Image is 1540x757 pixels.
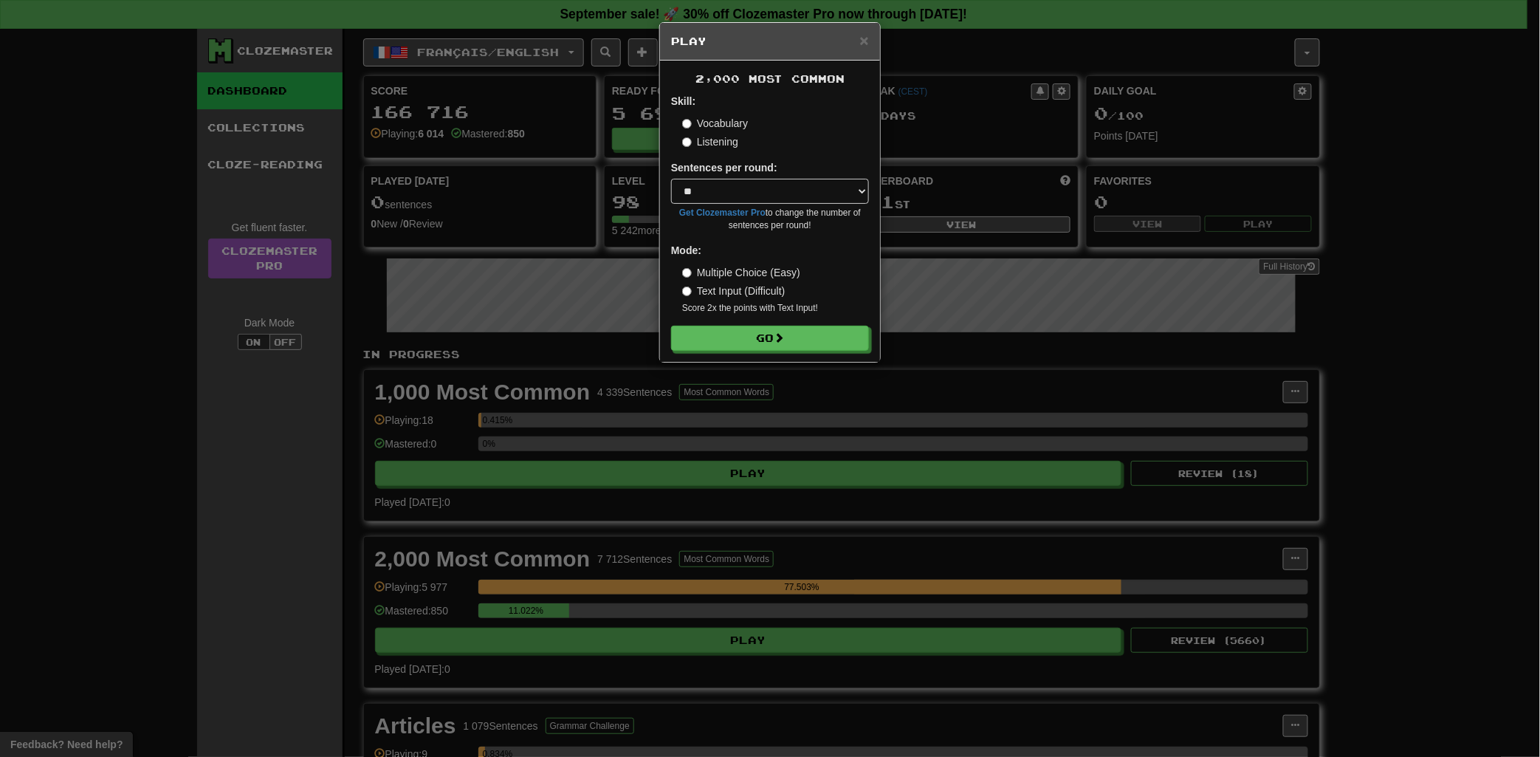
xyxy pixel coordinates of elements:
span: 2,000 Most Common [695,72,845,85]
button: Close [860,32,869,48]
input: Listening [682,137,692,147]
strong: Mode: [671,244,701,256]
small: to change the number of sentences per round! [671,207,869,232]
label: Sentences per round: [671,160,777,175]
h5: Play [671,34,869,49]
label: Listening [682,134,738,149]
input: Vocabulary [682,119,692,129]
span: × [860,32,869,49]
label: Vocabulary [682,116,748,131]
input: Text Input (Difficult) [682,287,692,296]
button: Go [671,326,869,351]
label: Multiple Choice (Easy) [682,265,800,280]
input: Multiple Choice (Easy) [682,268,692,278]
small: Score 2x the points with Text Input ! [682,302,869,315]
strong: Skill: [671,95,695,107]
label: Text Input (Difficult) [682,284,786,298]
a: Get Clozemaster Pro [679,208,766,218]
